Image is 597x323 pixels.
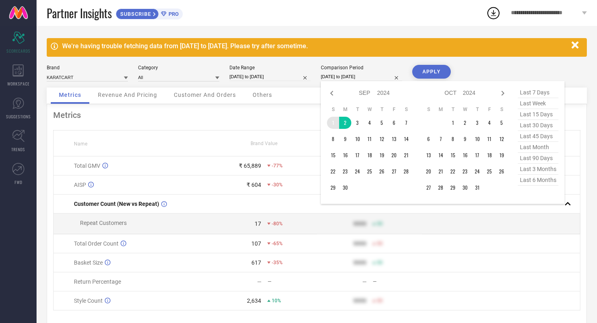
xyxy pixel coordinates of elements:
[412,65,451,79] button: APPLY
[74,201,159,207] span: Customer Count (New vs Repeat)
[74,259,103,266] span: Basket Size
[459,106,471,113] th: Wednesday
[339,182,351,194] td: Mon Sep 30 2024
[239,163,261,169] div: ₹ 65,889
[459,117,471,129] td: Wed Oct 02 2024
[471,165,483,178] td: Thu Oct 24 2024
[518,142,558,153] span: last month
[74,163,100,169] span: Total GMV
[459,165,471,178] td: Wed Oct 23 2024
[483,165,495,178] td: Fri Oct 25 2024
[495,165,508,178] td: Sat Oct 26 2024
[351,149,363,161] td: Tue Sep 17 2024
[59,92,81,98] span: Metrics
[498,88,508,98] div: Next month
[518,98,558,109] span: last week
[6,48,30,54] span: SCORECARDS
[518,131,558,142] span: last 45 days
[255,220,261,227] div: 17
[339,106,351,113] th: Monday
[339,149,351,161] td: Mon Sep 16 2024
[495,106,508,113] th: Saturday
[116,11,153,17] span: SUBSCRIBE
[447,106,459,113] th: Tuesday
[251,141,277,146] span: Brand Value
[388,149,400,161] td: Fri Sep 20 2024
[400,165,412,178] td: Sat Sep 28 2024
[74,240,119,247] span: Total Order Count
[483,117,495,129] td: Fri Oct 04 2024
[422,182,435,194] td: Sun Oct 27 2024
[229,65,311,71] div: Date Range
[74,297,103,304] span: Style Count
[138,65,219,71] div: Category
[400,133,412,145] td: Sat Sep 14 2024
[376,165,388,178] td: Thu Sep 26 2024
[459,133,471,145] td: Wed Oct 09 2024
[353,259,366,266] div: 9999
[435,133,447,145] td: Mon Oct 07 2024
[377,298,383,304] span: 50
[388,117,400,129] td: Fri Sep 06 2024
[388,106,400,113] th: Friday
[447,165,459,178] td: Tue Oct 22 2024
[272,260,283,265] span: -35%
[388,133,400,145] td: Fri Sep 13 2024
[53,110,580,120] div: Metrics
[471,106,483,113] th: Thursday
[486,6,501,20] div: Open download list
[47,5,112,21] span: Partner Insights
[435,106,447,113] th: Monday
[15,179,22,185] span: FWD
[400,106,412,113] th: Saturday
[447,182,459,194] td: Tue Oct 29 2024
[362,278,367,285] div: —
[167,11,179,17] span: PRO
[435,165,447,178] td: Mon Oct 21 2024
[62,42,567,50] div: We're having trouble fetching data from [DATE] to [DATE]. Please try after sometime.
[495,133,508,145] td: Sat Oct 12 2024
[321,73,402,81] input: Select comparison period
[272,221,283,227] span: -80%
[483,149,495,161] td: Fri Oct 18 2024
[247,182,261,188] div: ₹ 604
[400,117,412,129] td: Sat Sep 07 2024
[327,133,339,145] td: Sun Sep 08 2024
[257,278,262,285] div: —
[495,149,508,161] td: Sat Oct 19 2024
[74,182,86,188] span: AISP
[251,240,261,247] div: 107
[377,241,383,246] span: 50
[518,87,558,98] span: last 7 days
[388,165,400,178] td: Fri Sep 27 2024
[47,65,128,71] div: Brand
[339,165,351,178] td: Mon Sep 23 2024
[435,149,447,161] td: Mon Oct 14 2024
[376,106,388,113] th: Thursday
[272,182,283,188] span: -30%
[483,133,495,145] td: Fri Oct 11 2024
[74,278,121,285] span: Return Percentage
[268,279,316,284] div: —
[518,175,558,186] span: last 6 months
[518,120,558,131] span: last 30 days
[447,117,459,129] td: Tue Oct 01 2024
[272,163,283,169] span: -77%
[339,133,351,145] td: Mon Sep 09 2024
[229,73,311,81] input: Select date range
[327,149,339,161] td: Sun Sep 15 2024
[483,106,495,113] th: Friday
[174,92,236,98] span: Customer And Orders
[351,106,363,113] th: Tuesday
[80,220,127,226] span: Repeat Customers
[327,117,339,129] td: Sun Sep 01 2024
[471,149,483,161] td: Thu Oct 17 2024
[353,220,366,227] div: 9999
[471,133,483,145] td: Thu Oct 10 2024
[376,117,388,129] td: Thu Sep 05 2024
[98,92,157,98] span: Revenue And Pricing
[363,106,376,113] th: Wednesday
[251,259,261,266] div: 617
[518,164,558,175] span: last 3 months
[321,65,402,71] div: Comparison Period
